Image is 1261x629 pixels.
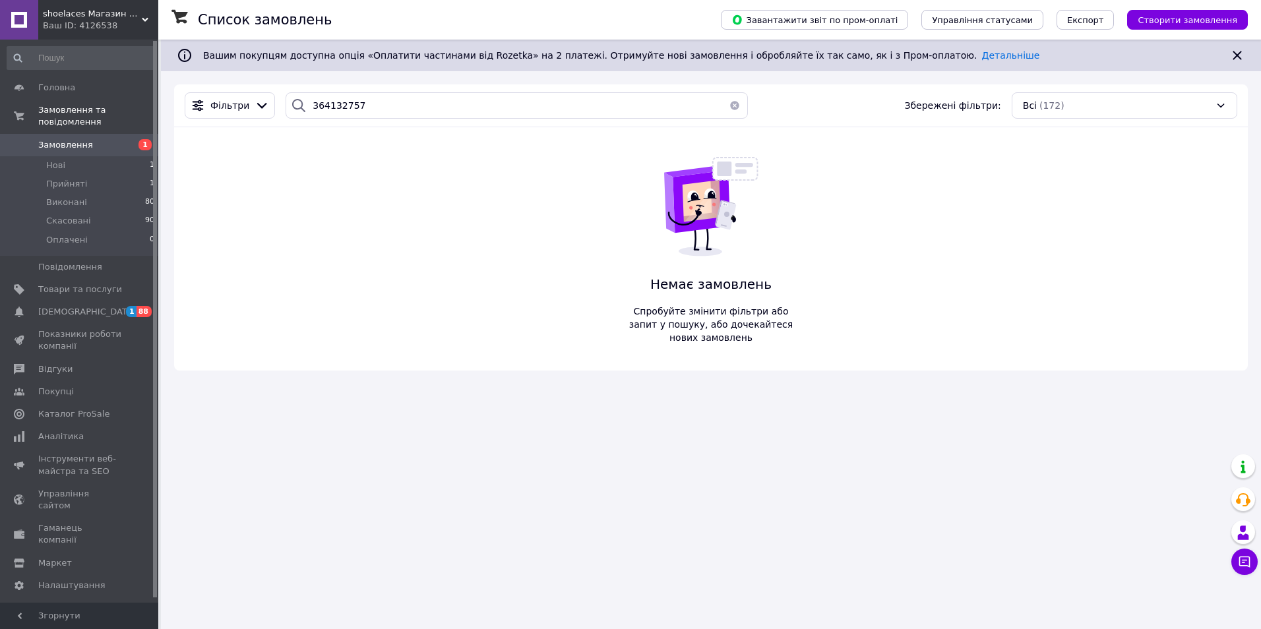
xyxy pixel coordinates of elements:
[203,50,1039,61] span: Вашим покупцям доступна опція «Оплатити частинами від Rozetka» на 2 платежі. Отримуйте нові замов...
[46,196,87,208] span: Виконані
[43,8,142,20] span: shoelaces Магазин одягу і взуття на кожний день
[731,14,898,26] span: Завантажити звіт по пром-оплаті
[145,215,154,227] span: 90
[38,453,122,477] span: Інструменти веб-майстра та SEO
[982,50,1040,61] a: Детальніше
[38,328,122,352] span: Показники роботи компанії
[150,178,154,190] span: 1
[38,386,74,398] span: Покупці
[904,99,1000,112] span: Збережені фільтри:
[150,160,154,171] span: 1
[38,104,158,128] span: Замовлення та повідомлення
[38,522,122,546] span: Гаманець компанії
[38,139,93,151] span: Замовлення
[1057,10,1115,30] button: Експорт
[1023,99,1037,112] span: Всі
[932,15,1033,25] span: Управління статусами
[921,10,1043,30] button: Управління статусами
[46,160,65,171] span: Нові
[137,306,152,317] span: 88
[38,363,73,375] span: Відгуки
[38,261,102,273] span: Повідомлення
[210,99,249,112] span: Фільтри
[7,46,156,70] input: Пошук
[38,557,72,569] span: Маркет
[43,20,158,32] div: Ваш ID: 4126538
[145,196,154,208] span: 80
[38,431,84,442] span: Аналітика
[721,10,908,30] button: Завантажити звіт по пром-оплаті
[1039,100,1064,111] span: (172)
[38,408,109,420] span: Каталог ProSale
[1138,15,1237,25] span: Створити замовлення
[198,12,332,28] h1: Список замовлень
[1127,10,1248,30] button: Створити замовлення
[38,284,122,295] span: Товари та послуги
[150,234,154,246] span: 0
[126,306,137,317] span: 1
[624,275,798,294] span: Немає замовлень
[38,580,106,591] span: Налаштування
[38,306,136,318] span: [DEMOGRAPHIC_DATA]
[38,82,75,94] span: Головна
[46,234,88,246] span: Оплачені
[1114,14,1248,24] a: Створити замовлення
[38,488,122,512] span: Управління сайтом
[1067,15,1104,25] span: Експорт
[46,215,91,227] span: Скасовані
[46,178,87,190] span: Прийняті
[1231,549,1258,575] button: Чат з покупцем
[624,305,798,344] span: Спробуйте змінити фільтри або запит у пошуку, або дочекайтеся нових замовлень
[722,92,748,119] button: Очистить
[138,139,152,150] span: 1
[286,92,747,119] input: Пошук за номером замовлення, ПІБ покупця, номером телефону, Email, номером накладної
